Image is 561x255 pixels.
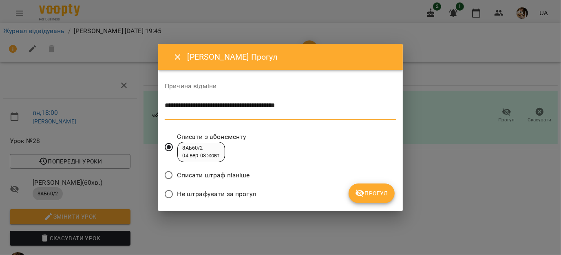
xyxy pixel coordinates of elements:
button: Прогул [349,183,395,203]
span: Списати штраф пізніше [177,170,250,180]
span: Списати з абонементу [177,132,246,142]
span: Прогул [355,188,388,198]
span: Не штрафувати за прогул [177,189,256,199]
label: Причина відміни [165,83,396,89]
h6: [PERSON_NAME] Прогул [188,51,393,63]
div: 8АБ60/2 04 вер - 08 жовт [183,144,220,159]
button: Close [168,47,188,67]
